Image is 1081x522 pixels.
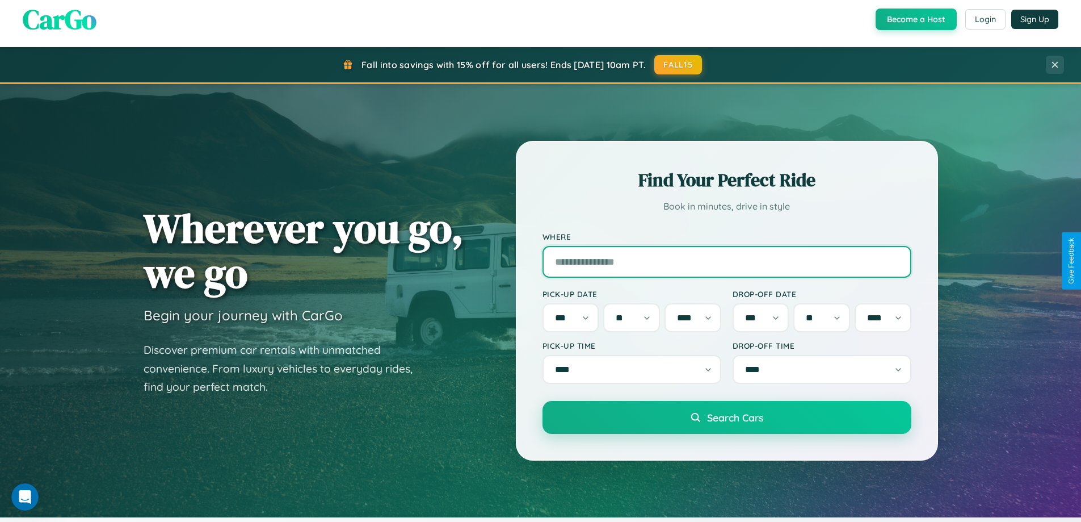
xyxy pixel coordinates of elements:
button: Sign Up [1011,10,1058,29]
label: Where [542,232,911,241]
span: Fall into savings with 15% off for all users! Ends [DATE] 10am PT. [361,59,646,70]
div: Give Feedback [1067,238,1075,284]
p: Book in minutes, drive in style [542,198,911,215]
h1: Wherever you go, we go [144,206,464,295]
button: Login [965,9,1006,30]
button: FALL15 [654,55,702,74]
p: Discover premium car rentals with unmatched convenience. From luxury vehicles to everyday rides, ... [144,341,427,396]
label: Drop-off Time [733,341,911,350]
button: Search Cars [542,401,911,434]
label: Pick-up Time [542,341,721,350]
label: Drop-off Date [733,289,911,299]
button: Become a Host [876,9,957,30]
iframe: Intercom live chat [11,483,39,511]
h3: Begin your journey with CarGo [144,307,343,324]
label: Pick-up Date [542,289,721,299]
h2: Find Your Perfect Ride [542,168,911,193]
span: CarGo [23,1,96,38]
span: Search Cars [707,411,763,424]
